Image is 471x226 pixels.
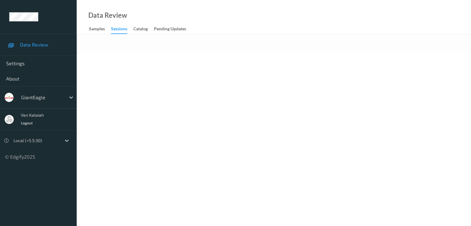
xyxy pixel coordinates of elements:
a: Sessions [111,25,133,34]
div: Samples [89,26,105,33]
div: Sessions [111,26,127,34]
div: Catalog [133,26,148,33]
a: Catalog [133,25,154,33]
a: Pending Updates [154,25,192,33]
div: Data Review [88,12,127,18]
div: Pending Updates [154,26,186,33]
a: Samples [89,25,111,33]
